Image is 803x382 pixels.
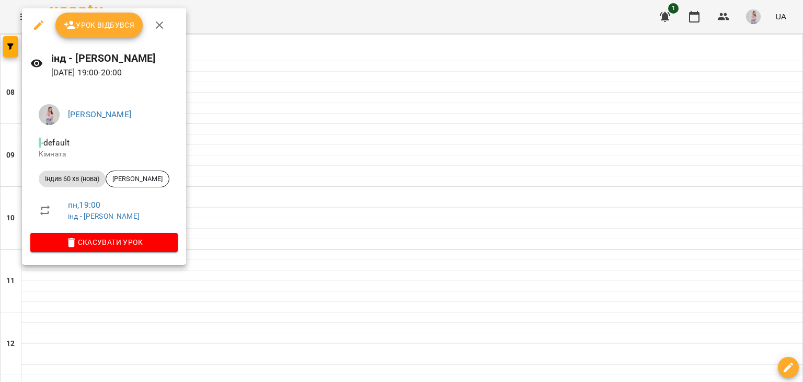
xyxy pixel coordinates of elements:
button: Скасувати Урок [30,233,178,252]
a: [PERSON_NAME] [68,109,131,119]
img: 5a3acf09a0f7ca778c7c1822df7761ae.png [39,104,60,125]
p: Кімната [39,149,169,160]
span: Урок відбувся [64,19,135,31]
span: [PERSON_NAME] [106,174,169,184]
a: пн , 19:00 [68,200,100,210]
a: інд - [PERSON_NAME] [68,212,140,220]
span: Скасувати Урок [39,236,169,249]
div: [PERSON_NAME] [106,171,169,187]
span: Індив 60 хв (нова) [39,174,106,184]
h6: інд - [PERSON_NAME] [51,50,178,66]
p: [DATE] 19:00 - 20:00 [51,66,178,79]
button: Урок відбувся [55,13,143,38]
span: - default [39,138,72,148]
